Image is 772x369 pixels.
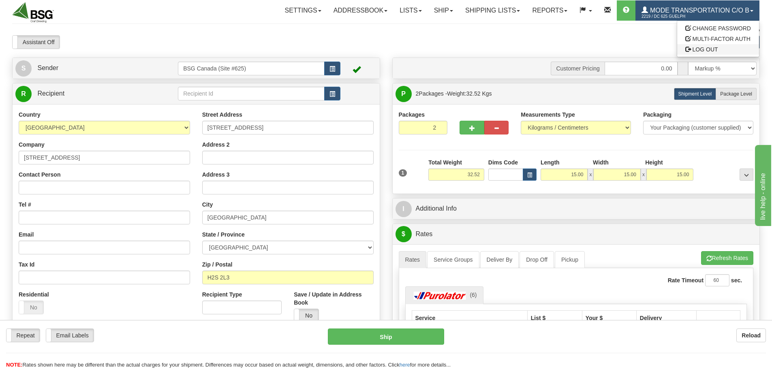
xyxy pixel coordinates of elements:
[12,28,760,35] div: Support: 1 - 855 - 55 - 2SHIP
[327,0,394,21] a: Addressbook
[294,309,319,322] label: No
[396,200,757,217] a: IAdditional Info
[399,169,407,177] span: 1
[396,85,757,102] a: P 2Packages -Weight:32.52 Kgs
[428,158,462,166] label: Total Weight
[15,86,32,102] span: R
[526,0,573,21] a: Reports
[428,0,459,21] a: Ship
[37,64,58,71] span: Sender
[521,111,575,119] label: Measurements Type
[19,171,60,179] label: Contact Person
[736,328,766,342] button: Reload
[6,5,75,15] div: live help - online
[202,200,213,209] label: City
[19,230,34,239] label: Email
[396,226,757,243] a: $Rates
[416,85,492,102] span: Packages -
[527,310,582,326] th: List $
[19,301,43,314] label: No
[555,251,585,268] a: Pickup
[459,0,526,21] a: Shipping lists
[488,158,518,166] label: Dims Code
[178,62,325,75] input: Sender Id
[19,200,31,209] label: Tel #
[641,169,646,181] span: x
[328,328,444,345] button: Ship
[742,332,761,339] b: Reload
[399,251,427,268] a: Rates
[13,36,60,49] label: Assistant Off
[37,90,64,97] span: Recipient
[645,158,663,166] label: Height
[399,111,425,119] label: Packages
[693,25,751,32] span: CHANGE PASSWORD
[46,329,94,342] label: Email Labels
[202,230,245,239] label: State / Province
[588,169,593,181] span: x
[677,44,759,55] a: LOG OUT
[520,251,554,268] a: Drop Off
[480,251,519,268] a: Deliver By
[412,292,468,300] img: Purolator
[642,13,702,21] span: 2219 / DC 625 Guelph
[753,143,771,226] iframe: chat widget
[482,90,492,97] span: Kgs
[466,90,481,97] span: 32.52
[19,141,45,149] label: Company
[279,0,327,21] a: Settings
[12,2,54,23] img: logo2219.jpg
[19,290,49,299] label: Residential
[396,226,412,242] span: $
[396,86,412,102] span: P
[19,111,41,119] label: Country
[202,111,242,119] label: Street Address
[677,34,759,44] a: MULTI-FACTOR AUTH
[393,0,428,21] a: Lists
[582,310,636,326] th: Your $
[15,60,32,77] span: S
[15,60,178,77] a: S Sender
[447,90,492,97] span: Weight:
[202,290,242,299] label: Recipient Type
[202,141,230,149] label: Address 2
[677,23,759,34] a: CHANGE PASSWORD
[427,251,479,268] a: Service Groups
[400,362,410,368] a: here
[178,87,325,100] input: Recipient Id
[693,46,718,53] span: LOG OUT
[668,276,704,284] label: Rate Timeout
[636,310,696,326] th: Delivery
[19,260,34,269] label: Tax Id
[202,260,233,269] label: Zip / Postal
[412,310,527,326] th: Service
[202,171,230,179] label: Address 3
[731,276,742,284] label: sec.
[551,62,604,75] span: Customer Pricing
[720,91,752,97] span: Package Level
[593,158,609,166] label: Width
[470,292,477,298] span: (6)
[294,290,373,307] label: Save / Update in Address Book
[740,169,753,181] div: ...
[6,362,22,368] span: NOTE:
[635,0,759,21] a: Mode Transportation c/o B 2219 / DC 625 Guelph
[643,111,671,119] label: Packaging
[6,329,40,342] label: Repeat
[648,7,749,14] span: Mode Transportation c/o B
[541,158,560,166] label: Length
[15,85,160,102] a: R Recipient
[701,251,753,265] button: Refresh Rates
[396,201,412,217] span: I
[678,91,712,97] span: Shipment Level
[202,121,374,134] input: Enter a location
[693,36,751,42] span: MULTI-FACTOR AUTH
[416,90,419,97] span: 2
